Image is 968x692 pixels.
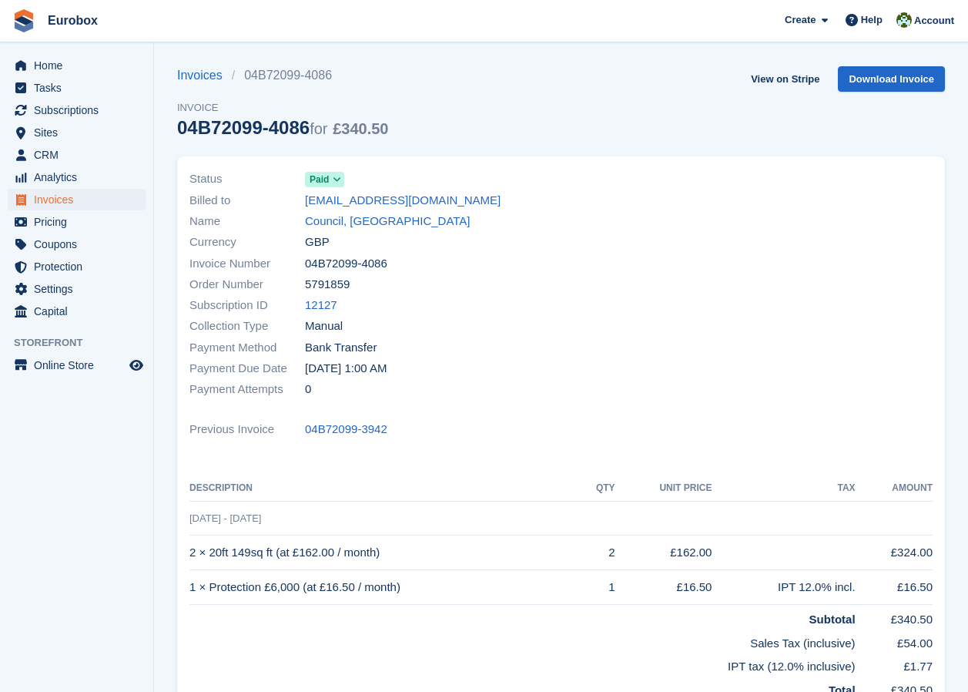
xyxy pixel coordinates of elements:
[305,360,387,378] time: 2025-08-10 00:00:00 UTC
[305,170,344,188] a: Paid
[8,211,146,233] a: menu
[333,120,388,137] span: £340.50
[615,476,712,501] th: Unit Price
[305,276,350,294] span: 5791859
[305,421,387,438] a: 04B72099-3942
[856,476,933,501] th: Amount
[8,77,146,99] a: menu
[8,278,146,300] a: menu
[310,120,327,137] span: for
[189,381,305,398] span: Payment Attempts
[34,256,126,277] span: Protection
[177,66,388,85] nav: breadcrumbs
[896,12,912,28] img: Lorna Russell
[838,66,945,92] a: Download Invoice
[189,360,305,378] span: Payment Due Date
[177,117,388,138] div: 04B72099-4086
[14,335,153,351] span: Storefront
[34,278,126,300] span: Settings
[615,536,712,570] td: £162.00
[856,652,933,676] td: £1.77
[8,301,146,322] a: menu
[861,12,883,28] span: Help
[785,12,816,28] span: Create
[856,536,933,570] td: £324.00
[189,192,305,210] span: Billed to
[305,381,311,398] span: 0
[189,297,305,314] span: Subscription ID
[305,317,343,335] span: Manual
[189,276,305,294] span: Order Number
[305,192,501,210] a: [EMAIL_ADDRESS][DOMAIN_NAME]
[34,99,126,121] span: Subscriptions
[8,99,146,121] a: menu
[712,579,855,596] div: IPT 12.0% incl.
[580,536,615,570] td: 2
[189,421,305,438] span: Previous Invoice
[189,255,305,273] span: Invoice Number
[34,189,126,210] span: Invoices
[127,356,146,375] a: Preview store
[34,354,126,376] span: Online Store
[34,77,126,99] span: Tasks
[8,256,146,277] a: menu
[305,213,471,230] a: Council, [GEOGRAPHIC_DATA]
[12,9,35,32] img: stora-icon-8386f47178a22dfd0bd8f6a31ec36ba5ce8667c1dd55bd0f319d3a0aa187defe.svg
[34,166,126,188] span: Analytics
[34,55,126,76] span: Home
[305,233,330,251] span: GBP
[8,354,146,376] a: menu
[580,476,615,501] th: QTY
[189,170,305,188] span: Status
[189,317,305,335] span: Collection Type
[856,629,933,653] td: £54.00
[856,570,933,605] td: £16.50
[177,66,232,85] a: Invoices
[914,13,954,29] span: Account
[34,144,126,166] span: CRM
[8,233,146,255] a: menu
[745,66,826,92] a: View on Stripe
[189,536,580,570] td: 2 × 20ft 149sq ft (at £162.00 / month)
[189,339,305,357] span: Payment Method
[712,476,855,501] th: Tax
[34,122,126,143] span: Sites
[189,570,580,605] td: 1 × Protection £6,000 (at £16.50 / month)
[310,173,329,186] span: Paid
[189,629,856,653] td: Sales Tax (inclusive)
[189,512,261,524] span: [DATE] - [DATE]
[34,211,126,233] span: Pricing
[8,189,146,210] a: menu
[8,55,146,76] a: menu
[177,100,388,116] span: Invoice
[305,339,377,357] span: Bank Transfer
[809,613,856,626] strong: Subtotal
[8,122,146,143] a: menu
[856,605,933,629] td: £340.50
[615,570,712,605] td: £16.50
[580,570,615,605] td: 1
[189,476,580,501] th: Description
[189,652,856,676] td: IPT tax (12.0% inclusive)
[305,297,337,314] a: 12127
[189,233,305,251] span: Currency
[305,255,387,273] span: 04B72099-4086
[8,144,146,166] a: menu
[189,213,305,230] span: Name
[42,8,104,33] a: Eurobox
[34,233,126,255] span: Coupons
[34,301,126,322] span: Capital
[8,166,146,188] a: menu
